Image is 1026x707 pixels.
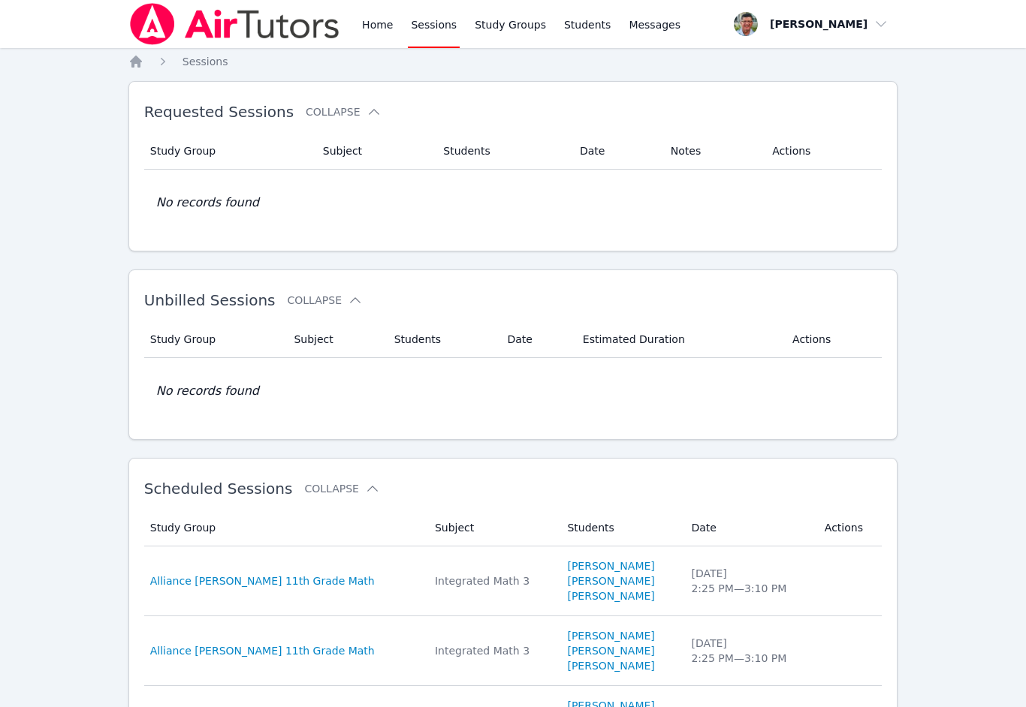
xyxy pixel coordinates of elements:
button: Collapse [306,104,381,119]
th: Study Group [144,510,426,546]
tr: Alliance [PERSON_NAME] 11th Grade MathIntegrated Math 3[PERSON_NAME][PERSON_NAME][PERSON_NAME][DA... [144,616,883,686]
a: [PERSON_NAME] [567,558,654,573]
span: Sessions [183,56,228,68]
th: Actions [763,133,882,170]
a: Alliance [PERSON_NAME] 11th Grade Math [150,573,375,588]
th: Study Group [144,133,314,170]
span: Scheduled Sessions [144,480,293,498]
img: Air Tutors [128,3,341,45]
div: Integrated Math 3 [435,643,550,658]
th: Actions [783,321,882,358]
td: No records found [144,358,883,424]
span: Unbilled Sessions [144,291,276,309]
th: Students [434,133,571,170]
th: Subject [285,321,385,358]
div: [DATE] 2:25 PM — 3:10 PM [691,566,806,596]
th: Subject [426,510,559,546]
th: Estimated Duration [574,321,783,358]
button: Collapse [288,293,363,308]
nav: Breadcrumb [128,54,898,69]
a: [PERSON_NAME] [567,658,654,673]
a: Sessions [183,54,228,69]
th: Actions [816,510,882,546]
th: Notes [662,133,763,170]
th: Students [558,510,682,546]
th: Date [682,510,815,546]
tr: Alliance [PERSON_NAME] 11th Grade MathIntegrated Math 3[PERSON_NAME][PERSON_NAME][PERSON_NAME][DA... [144,546,883,616]
th: Subject [314,133,435,170]
a: [PERSON_NAME] [567,628,654,643]
th: Students [385,321,499,358]
a: Alliance [PERSON_NAME] 11th Grade Math [150,643,375,658]
a: [PERSON_NAME] [567,643,654,658]
td: No records found [144,170,883,236]
th: Date [571,133,662,170]
div: [DATE] 2:25 PM — 3:10 PM [691,636,806,666]
a: [PERSON_NAME] [567,588,654,603]
span: Messages [629,17,680,32]
div: Integrated Math 3 [435,573,550,588]
a: [PERSON_NAME] [567,573,654,588]
button: Collapse [304,481,379,496]
span: Requested Sessions [144,103,294,121]
th: Date [498,321,573,358]
th: Study Group [144,321,285,358]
